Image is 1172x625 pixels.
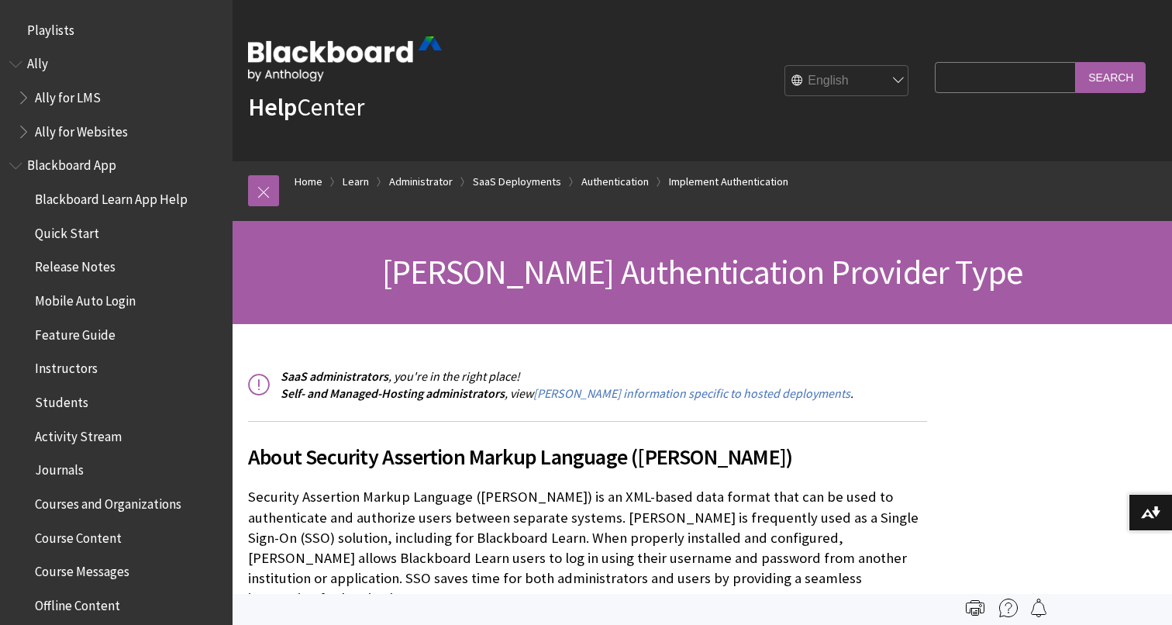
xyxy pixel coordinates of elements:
[35,525,122,546] span: Course Content
[966,599,984,617] img: Print
[9,17,223,43] nav: Book outline for Playlists
[35,220,99,241] span: Quick Start
[9,51,223,145] nav: Book outline for Anthology Ally Help
[35,85,101,105] span: Ally for LMS
[281,368,388,384] span: SaaS administrators
[999,599,1018,617] img: More help
[35,423,122,444] span: Activity Stream
[27,153,116,174] span: Blackboard App
[35,458,84,478] span: Journals
[248,368,927,402] p: , you're in the right place! , view .
[785,65,909,96] select: Site Language Selector
[248,487,927,609] p: Security Assertion Markup Language ([PERSON_NAME]) is an XML-based data format that can be used t...
[35,186,188,207] span: Blackboard Learn App Help
[581,172,649,192] a: Authentication
[295,172,322,192] a: Home
[281,385,505,401] span: Self- and Managed-Hosting administrators
[343,172,369,192] a: Learn
[35,119,128,140] span: Ally for Websites
[473,172,561,192] a: SaaS Deployments
[27,51,48,72] span: Ally
[35,288,136,309] span: Mobile Auto Login
[35,254,115,275] span: Release Notes
[35,322,115,343] span: Feature Guide
[27,17,74,38] span: Playlists
[248,92,364,123] a: HelpCenter
[35,356,98,377] span: Instructors
[1029,599,1048,617] img: Follow this page
[248,36,442,81] img: Blackboard by Anthology
[35,559,129,580] span: Course Messages
[1076,62,1146,92] input: Search
[533,385,850,402] a: [PERSON_NAME] information specific to hosted deployments
[248,440,927,473] span: About Security Assertion Markup Language ([PERSON_NAME])
[35,592,120,613] span: Offline Content
[248,92,297,123] strong: Help
[35,491,181,512] span: Courses and Organizations
[669,172,788,192] a: Implement Authentication
[389,172,453,192] a: Administrator
[382,250,1022,293] span: [PERSON_NAME] Authentication Provider Type
[35,389,88,410] span: Students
